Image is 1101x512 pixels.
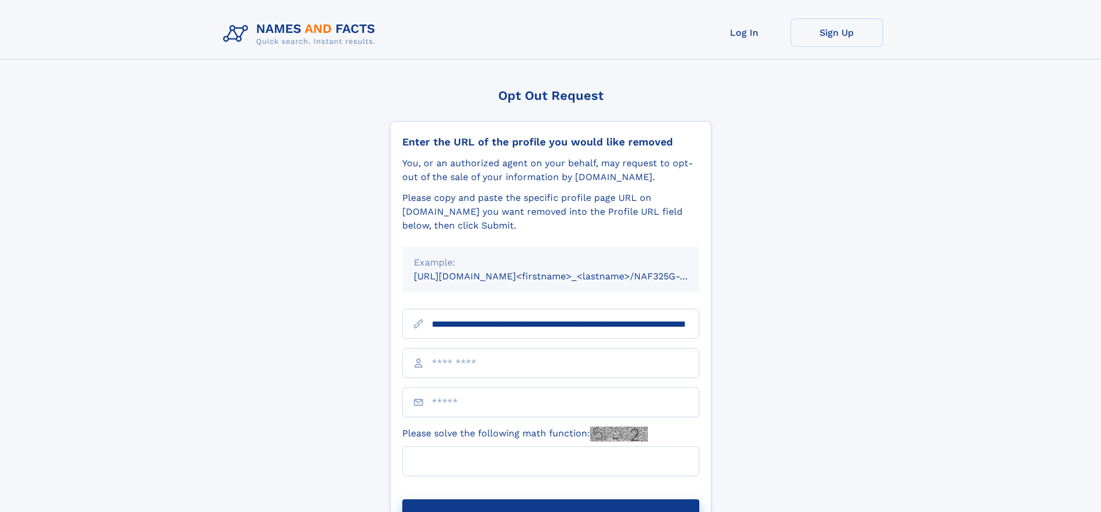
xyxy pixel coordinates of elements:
[402,427,648,442] label: Please solve the following math function:
[414,271,721,282] small: [URL][DOMAIN_NAME]<firstname>_<lastname>/NAF325G-xxxxxxxx
[698,18,791,47] a: Log In
[390,88,711,103] div: Opt Out Request
[402,191,699,233] div: Please copy and paste the specific profile page URL on [DOMAIN_NAME] you want removed into the Pr...
[791,18,883,47] a: Sign Up
[218,18,385,50] img: Logo Names and Facts
[414,256,688,270] div: Example:
[402,156,699,184] div: You, or an authorized agent on your behalf, may request to opt-out of the sale of your informatio...
[402,136,699,148] div: Enter the URL of the profile you would like removed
